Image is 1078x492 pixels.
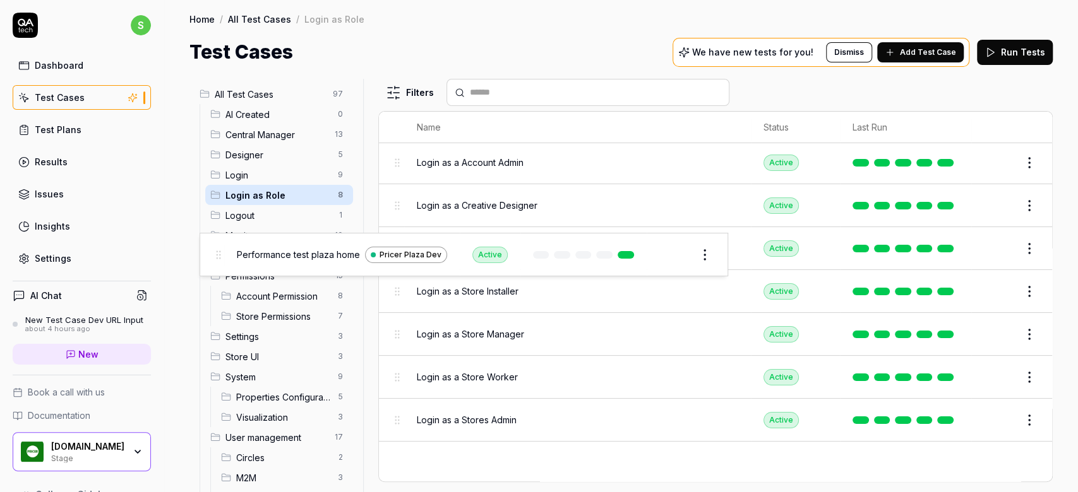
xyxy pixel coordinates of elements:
span: 3 [333,329,348,344]
div: Drag to reorderUser management17 [205,427,353,447]
div: Active [764,283,799,300]
span: 3 [333,349,348,364]
span: 97 [328,86,348,102]
span: Properties Configuration [236,390,330,404]
span: All Test Cases [215,88,325,101]
div: Drag to reorderStore Permissions7 [216,306,353,326]
div: Results [35,155,68,168]
span: 0 [333,107,348,122]
div: Drag to reorderCircles2 [216,447,353,467]
span: 7 [333,308,348,324]
span: Login as a Store Worker [417,370,518,384]
a: Book a call with us [13,385,151,399]
span: Book a call with us [28,385,105,399]
div: Settings [35,252,71,265]
span: Login as a Store Manager [417,327,524,341]
span: 1 [333,208,348,223]
span: Account Permission [236,290,330,303]
span: 5 [333,147,348,162]
span: Store Permissions [236,310,330,323]
a: Documentation [13,409,151,422]
div: Dashboard [35,59,83,72]
div: Stage [51,452,124,462]
button: Add Test Case [877,42,964,62]
tr: Login as a Creative DesignerActive [379,184,1052,227]
span: Circles [236,451,330,464]
div: Drag to reorderLogout1 [205,205,353,225]
span: Documentation [28,409,90,422]
a: Issues [13,182,151,206]
span: System [225,370,330,384]
div: Active [764,197,799,214]
button: s [131,13,151,38]
span: Add Test Case [900,47,956,58]
a: Test Plans [13,117,151,142]
h4: AI Chat [30,289,62,302]
span: Settings [225,330,330,343]
div: Drag to reorderDesigner5 [205,144,353,165]
th: Status [751,112,840,143]
div: Drag to reorderSystem9 [205,366,353,387]
div: Issues [35,187,64,201]
p: We have new tests for you! [692,48,813,57]
tr: Login as a Account AdminActive [379,141,1052,184]
span: Login as a Account Admin [417,156,524,169]
div: / [220,13,223,25]
span: 5 [333,389,348,404]
div: Active [764,155,799,171]
tr: Login as a Store WorkerActive [379,356,1052,399]
a: Settings [13,246,151,271]
a: All Test Cases [228,13,291,25]
tr: Login as a Store InstallerActive [379,270,1052,313]
a: Pricer Plaza Dev [365,247,447,263]
div: Login as Role [304,13,364,25]
div: Drag to reorderStore UI3 [205,346,353,366]
tr: Login as a Store ManagerActive [379,313,1052,356]
div: Drag to reorderVisualization3 [216,407,353,427]
div: Drag to reorderCentral Manager13 [205,124,353,144]
div: Drag to reorderAccount Permission8 [216,286,353,306]
span: 2 [333,450,348,465]
span: 9 [333,369,348,384]
span: 3 [333,470,348,485]
div: Drag to reorderLogin as Role8 [205,185,353,205]
div: Pricer.com [51,441,124,452]
span: 17 [330,430,348,445]
tr: Login as a Stores AdminActive [379,399,1052,442]
span: Login as a Creative Designer [417,199,537,212]
div: Insights [35,220,70,233]
span: New [78,348,99,361]
span: User management [225,431,327,444]
div: about 4 hours ago [25,325,143,334]
tr: Login as a Data AnalystActive [379,227,1052,270]
th: Last Run [840,112,971,143]
div: Active [764,412,799,428]
div: Active [764,326,799,343]
a: Test Cases [13,85,151,110]
span: Login [225,168,330,182]
div: Drag to reorderLogin9 [205,165,353,185]
div: Drag to reorderM2M3 [216,467,353,488]
span: 8 [333,187,348,202]
span: Central Manager [225,128,327,141]
span: Designer [225,148,330,161]
button: Pricer.com Logo[DOMAIN_NAME]Stage [13,432,151,471]
a: Dashboard [13,53,151,78]
span: Performance test plaza home [237,248,360,261]
h1: Test Cases [189,38,293,66]
span: 13 [330,127,348,142]
button: Filters [378,80,441,105]
a: Insights [13,214,151,238]
span: Logout [225,209,330,222]
div: Drag to reorderSettings3 [205,326,353,346]
div: / [296,13,299,25]
span: 10 [330,228,348,243]
div: Test Plans [35,123,81,136]
div: Drag to reorderMonitor10 [205,225,353,245]
span: M2M [236,471,330,484]
div: Active [764,369,799,385]
div: Drag to reorderAI Created0 [205,104,353,124]
span: Login as a Store Installer [417,284,518,298]
div: New Test Case Dev URL Input [25,315,143,325]
span: Monitor [225,229,327,242]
